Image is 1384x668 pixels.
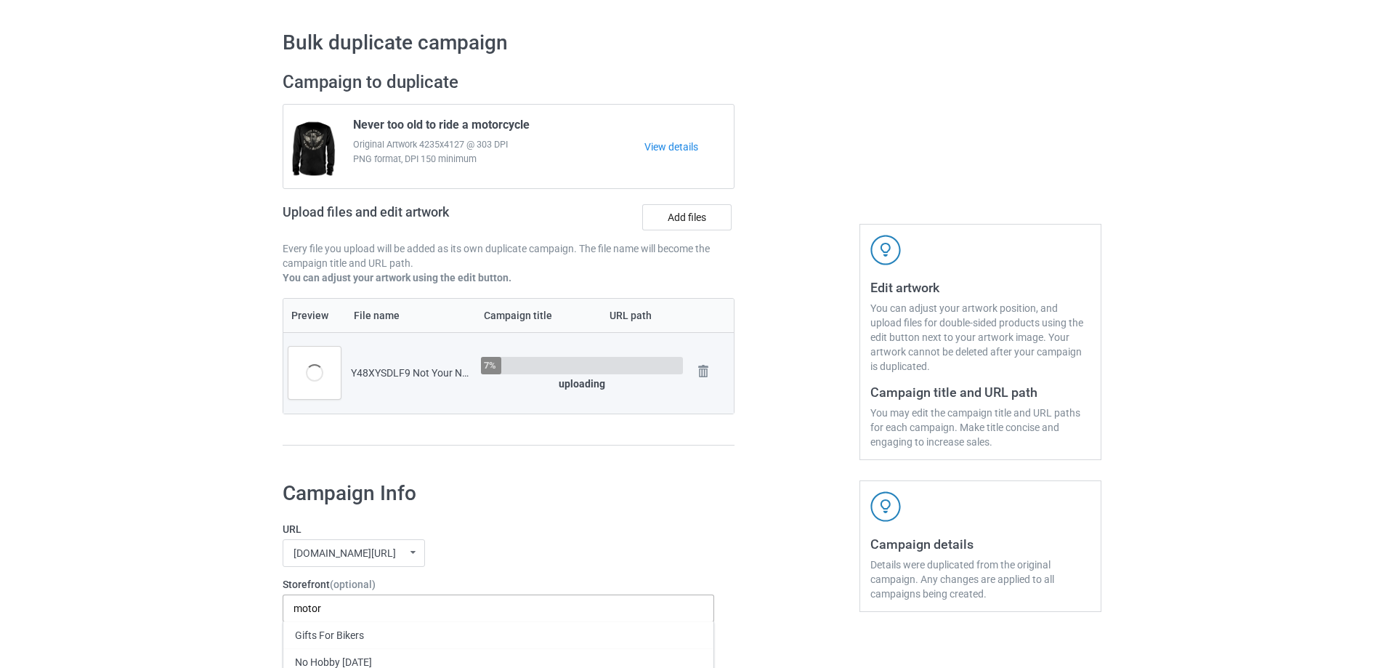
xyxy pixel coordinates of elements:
[870,558,1090,601] div: Details were duplicated from the original campaign. Any changes are applied to all campaigns bein...
[870,384,1090,401] h3: Campaign title and URL path
[476,299,602,332] th: Campaign title
[481,377,683,391] div: uploading
[283,71,735,94] h2: Campaign to duplicate
[283,480,714,507] h1: Campaign Info
[353,152,644,166] span: PNG format, DPI 150 minimum
[283,522,714,536] label: URL
[283,299,346,332] th: Preview
[484,361,496,370] div: 7%
[644,140,734,154] a: View details
[353,118,530,137] span: Never too old to ride a motorcycle
[870,235,901,265] img: svg+xml;base64,PD94bWwgdmVyc2lvbj0iMS4wIiBlbmNvZGluZz0iVVRGLTgiPz4KPHN2ZyB3aWR0aD0iNDJweCIgaGVpZ2...
[283,241,735,270] p: Every file you upload will be added as its own duplicate campaign. The file name will become the ...
[870,491,901,522] img: svg+xml;base64,PD94bWwgdmVyc2lvbj0iMS4wIiBlbmNvZGluZz0iVVRGLTgiPz4KPHN2ZyB3aWR0aD0iNDJweCIgaGVpZ2...
[870,301,1090,374] div: You can adjust your artwork position, and upload files for double-sided products using the edit b...
[283,30,1101,56] h1: Bulk duplicate campaign
[693,361,713,382] img: svg+xml;base64,PD94bWwgdmVyc2lvbj0iMS4wIiBlbmNvZGluZz0iVVRGLTgiPz4KPHN2ZyB3aWR0aD0iMjhweCIgaGVpZ2...
[602,299,688,332] th: URL path
[283,621,713,648] div: Gifts For Bikers
[330,579,376,590] span: (optional)
[283,577,714,592] label: Storefront
[870,406,1090,449] div: You may edit the campaign title and URL paths for each campaign. Make title concise and engaging ...
[870,536,1090,552] h3: Campaign details
[346,299,476,332] th: File name
[642,204,732,230] label: Add files
[870,279,1090,296] h3: Edit artwork
[294,548,396,558] div: [DOMAIN_NAME][URL]
[283,204,554,231] h2: Upload files and edit artwork
[351,366,471,380] div: Y48XYSDLF9 Not Your Next Roadkill Funny Motorcycle.png
[283,272,511,283] b: You can adjust your artwork using the edit button.
[353,137,644,152] span: Original Artwork 4235x4127 @ 303 DPI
